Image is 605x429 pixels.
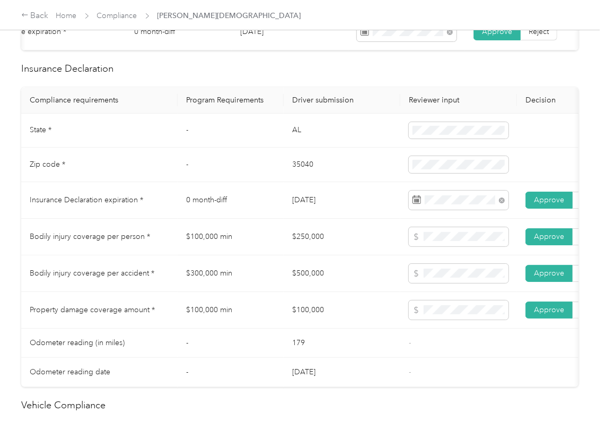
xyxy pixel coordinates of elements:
[178,114,284,148] td: -
[30,367,110,376] span: Odometer reading date
[21,329,178,358] td: Odometer reading (in miles)
[178,87,284,114] th: Program Requirements
[21,62,578,76] h2: Insurance Declaration
[178,292,284,329] td: $100,000 min
[30,160,65,169] span: Zip code *
[284,292,400,329] td: $100,000
[21,292,178,329] td: Property damage coverage amount *
[97,11,137,20] a: Compliance
[284,182,400,219] td: [DATE]
[529,27,549,36] span: Reject
[21,219,178,255] td: Bodily injury coverage per person *
[21,255,178,292] td: Bodily injury coverage per accident *
[30,305,155,314] span: Property damage coverage amount *
[30,269,154,278] span: Bodily injury coverage per accident *
[178,329,284,358] td: -
[409,367,411,376] span: -
[178,182,284,219] td: 0 month-diff
[178,358,284,387] td: -
[232,14,348,50] td: [DATE]
[409,338,411,347] span: -
[284,329,400,358] td: 179
[534,232,564,241] span: Approve
[284,358,400,387] td: [DATE]
[284,148,400,182] td: 35040
[178,219,284,255] td: $100,000 min
[284,114,400,148] td: AL
[56,11,77,20] a: Home
[21,358,178,387] td: Odometer reading date
[178,255,284,292] td: $300,000 min
[21,398,578,413] h2: Vehicle Compliance
[178,148,284,182] td: -
[284,255,400,292] td: $500,000
[284,219,400,255] td: $250,000
[21,87,178,114] th: Compliance requirements
[21,148,178,182] td: Zip code *
[400,87,517,114] th: Reviewer input
[534,269,564,278] span: Approve
[30,338,125,347] span: Odometer reading (in miles)
[534,195,564,204] span: Approve
[21,10,49,22] div: Back
[30,195,143,204] span: Insurance Declaration expiration *
[30,125,51,134] span: State *
[157,10,301,21] span: [PERSON_NAME][DEMOGRAPHIC_DATA]
[284,87,400,114] th: Driver submission
[534,305,564,314] span: Approve
[21,114,178,148] td: State *
[546,370,605,429] iframe: Everlance-gr Chat Button Frame
[21,182,178,219] td: Insurance Declaration expiration *
[482,27,512,36] span: Approve
[126,14,232,50] td: 0 month-diff
[30,232,150,241] span: Bodily injury coverage per person *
